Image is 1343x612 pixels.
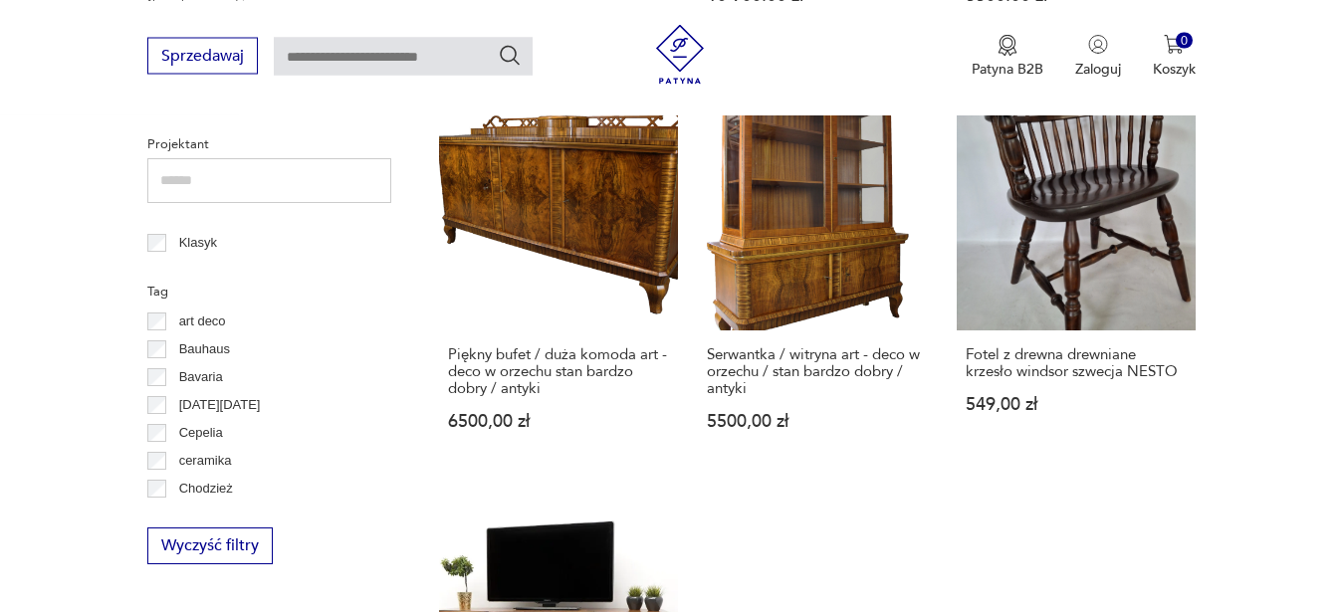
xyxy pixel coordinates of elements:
img: Ikona koszyka [1164,34,1184,54]
p: ceramika [179,450,232,472]
button: Patyna B2B [972,34,1043,78]
p: Koszyk [1153,59,1196,78]
button: Wyczyść filtry [147,527,273,564]
p: Patyna B2B [972,59,1043,78]
button: Sprzedawaj [147,37,258,74]
p: [DATE][DATE] [179,394,261,416]
p: Projektant [147,133,391,155]
p: 5500,00 zł [707,413,928,430]
img: Ikonka użytkownika [1088,34,1108,54]
p: Chodzież [179,478,233,500]
a: Sprzedawaj [147,50,258,64]
p: Tag [147,281,391,303]
img: Patyna - sklep z meblami i dekoracjami vintage [650,24,710,84]
a: Ikona medaluPatyna B2B [972,34,1043,78]
button: Szukaj [498,43,522,67]
p: Zaloguj [1075,59,1121,78]
p: art deco [179,310,226,332]
a: Piękny bufet / duża komoda art - deco w orzechu stan bardzo dobry / antykiPiękny bufet / duża kom... [439,92,678,469]
p: Klasyk [179,232,217,254]
div: 0 [1176,32,1193,49]
h3: Fotel z drewna drewniane krzesło windsor szwecja NESTO [966,346,1187,380]
p: Ćmielów [179,506,229,527]
h3: Serwantka / witryna art - deco w orzechu / stan bardzo dobry / antyki [707,346,928,397]
p: 6500,00 zł [448,413,669,430]
button: Zaloguj [1075,34,1121,78]
p: Bauhaus [179,338,230,360]
button: 0Koszyk [1153,34,1196,78]
p: Bavaria [179,366,223,388]
a: Fotel z drewna drewniane krzesło windsor szwecja NESTOFotel z drewna drewniane krzesło windsor sz... [957,92,1196,469]
a: Serwantka / witryna art - deco w orzechu / stan bardzo dobry / antykiSerwantka / witryna art - de... [698,92,937,469]
img: Ikona medalu [998,34,1017,56]
p: Cepelia [179,422,223,444]
h3: Piękny bufet / duża komoda art - deco w orzechu stan bardzo dobry / antyki [448,346,669,397]
p: 549,00 zł [966,396,1187,413]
